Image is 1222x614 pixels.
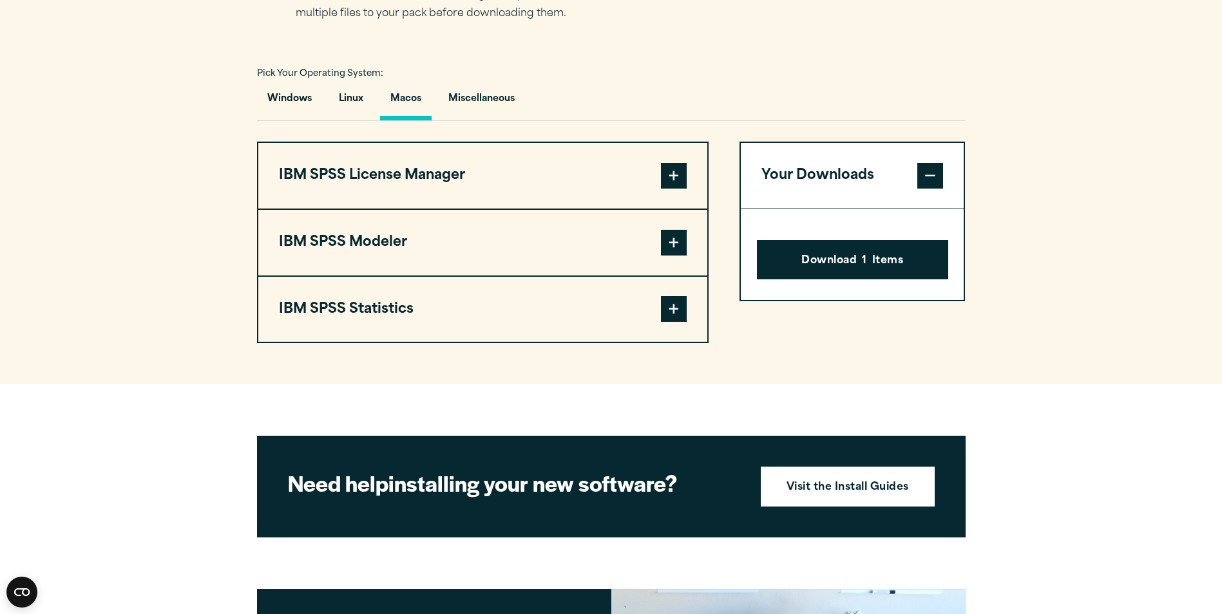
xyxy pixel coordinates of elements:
[862,253,866,270] span: 1
[258,143,707,209] button: IBM SPSS License Manager
[258,210,707,275] button: IBM SPSS Modeler
[6,577,37,608] button: Open CMP widget
[761,467,935,507] a: Visit the Install Guides
[438,84,525,120] button: Miscellaneous
[288,467,388,498] strong: Need help
[741,143,964,209] button: Your Downloads
[257,84,322,120] button: Windows
[257,70,383,78] span: Pick Your Operating System:
[258,277,707,342] button: IBM SPSS Statistics
[380,84,432,120] button: Macos
[787,479,909,496] strong: Visit the Install Guides
[741,209,964,301] div: Your Downloads
[329,84,374,120] button: Linux
[288,469,739,498] h2: installing your new software?
[757,240,948,280] button: Download1Items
